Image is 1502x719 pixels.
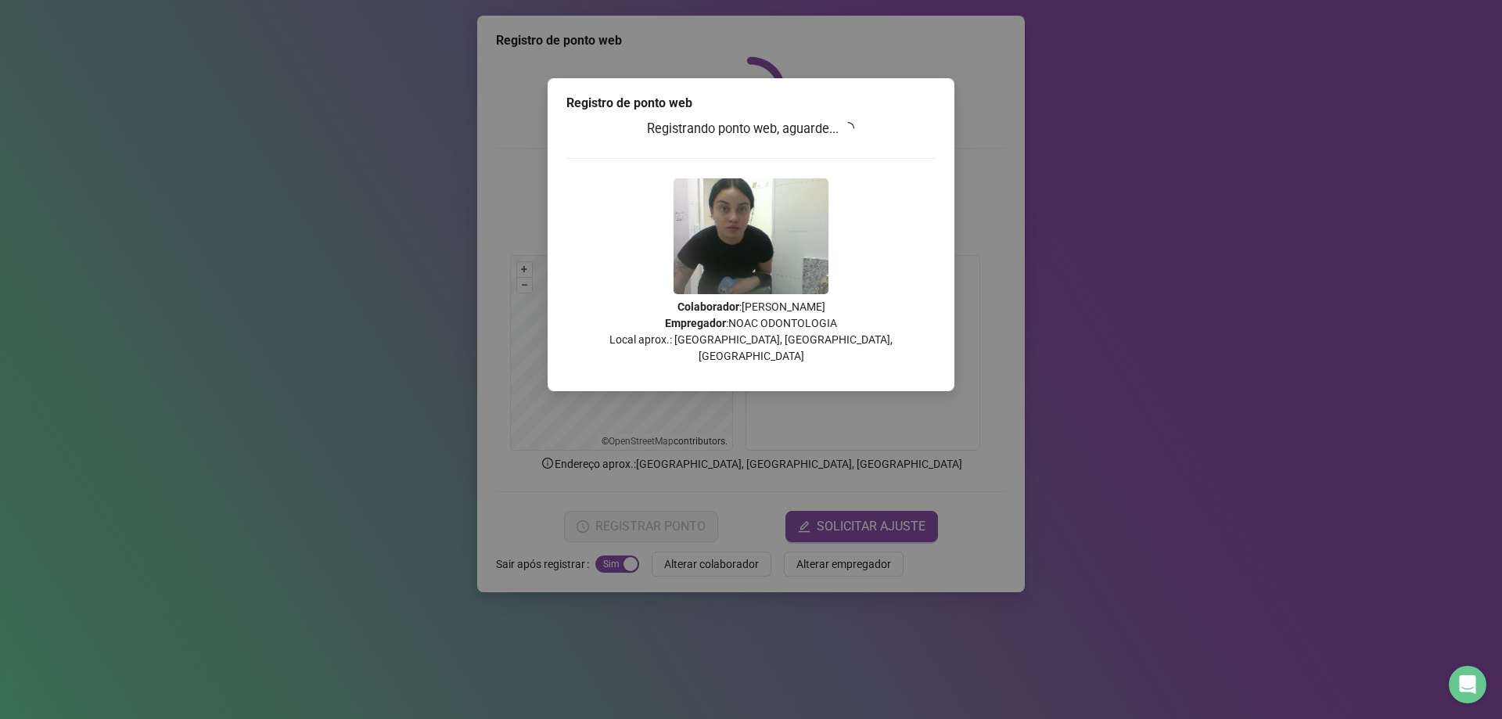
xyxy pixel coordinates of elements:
strong: Colaborador [677,300,739,313]
h3: Registrando ponto web, aguarde... [566,119,936,139]
img: Z [674,178,828,294]
p: : [PERSON_NAME] : NOAC ODONTOLOGIA Local aprox.: [GEOGRAPHIC_DATA], [GEOGRAPHIC_DATA], [GEOGRAPHI... [566,299,936,365]
strong: Empregador [665,317,726,329]
div: Registro de ponto web [566,94,936,113]
span: loading [839,119,857,137]
div: Open Intercom Messenger [1449,666,1486,703]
